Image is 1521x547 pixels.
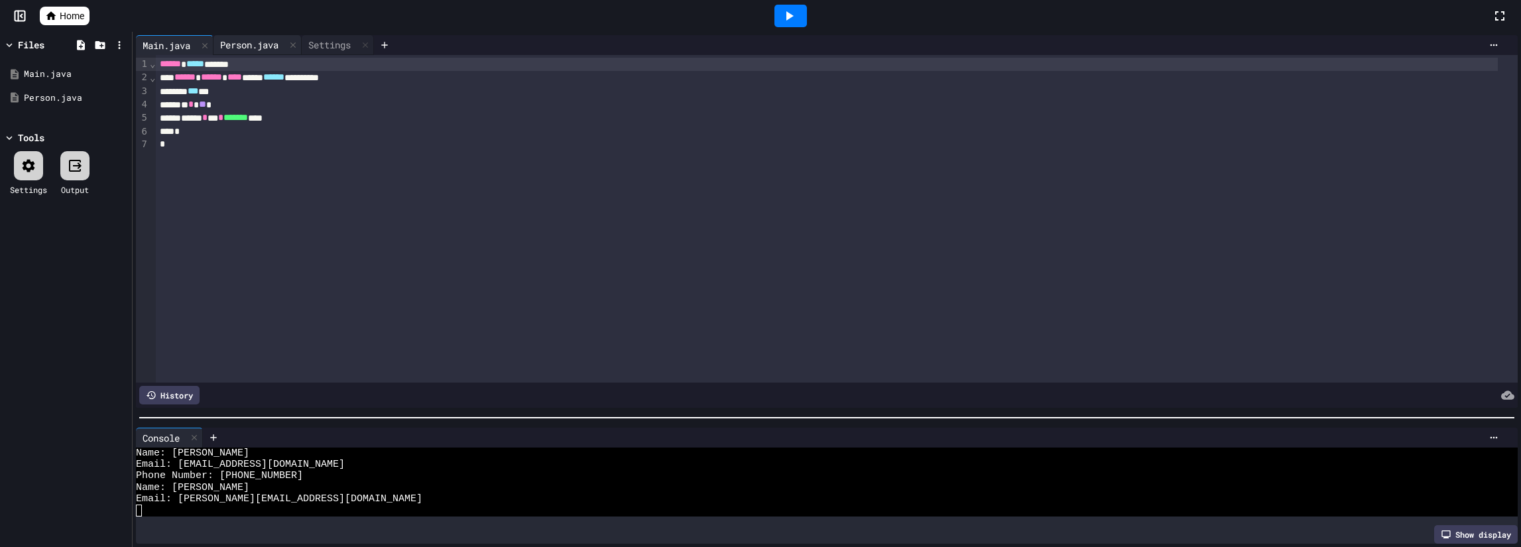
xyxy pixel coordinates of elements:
[136,138,149,151] div: 7
[136,38,197,52] div: Main.java
[18,38,44,52] div: Files
[10,184,47,196] div: Settings
[136,111,149,125] div: 5
[136,71,149,84] div: 2
[136,58,149,71] div: 1
[136,448,249,459] span: Name: [PERSON_NAME]
[302,38,357,52] div: Settings
[149,58,156,69] span: Fold line
[136,470,303,481] span: Phone Number: [PHONE_NUMBER]
[60,9,84,23] span: Home
[136,459,345,470] span: Email: [EMAIL_ADDRESS][DOMAIN_NAME]
[139,386,200,404] div: History
[1434,525,1518,544] div: Show display
[213,35,302,55] div: Person.java
[213,38,285,52] div: Person.java
[136,431,186,445] div: Console
[24,68,127,81] div: Main.java
[61,184,89,196] div: Output
[136,85,149,98] div: 3
[136,428,203,448] div: Console
[136,493,422,505] span: Email: [PERSON_NAME][EMAIL_ADDRESS][DOMAIN_NAME]
[40,7,90,25] a: Home
[18,131,44,145] div: Tools
[136,125,149,139] div: 6
[24,91,127,105] div: Person.java
[136,482,249,493] span: Name: [PERSON_NAME]
[136,35,213,55] div: Main.java
[136,98,149,111] div: 4
[302,35,374,55] div: Settings
[149,72,156,83] span: Fold line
